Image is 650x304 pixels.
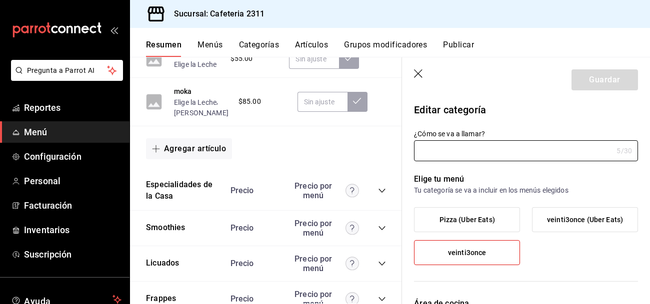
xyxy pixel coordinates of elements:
span: Reportes [24,101,121,114]
button: Smoothies [146,222,185,234]
button: moka [174,86,192,96]
button: collapse-category-row [378,187,386,195]
div: Precio [220,186,284,195]
div: 5 /30 [616,146,632,156]
div: Precio por menú [289,181,359,200]
div: Precio por menú [289,254,359,273]
button: Pregunta a Parrot AI [11,60,123,81]
span: Pregunta a Parrot AI [27,65,107,76]
div: , [174,96,228,118]
button: Publicar [443,40,474,57]
div: Precio [220,259,284,268]
span: veinti3once (Uber Eats) [547,216,623,224]
button: open_drawer_menu [110,26,118,34]
p: Tu categoría se va a incluir en los menús elegidos [414,185,638,195]
button: collapse-category-row [378,295,386,303]
input: Sin ajuste [297,92,347,112]
input: Sin ajuste [289,49,339,69]
span: veinti3once [448,249,486,257]
span: Suscripción [24,248,121,261]
button: collapse-category-row [378,260,386,268]
button: Especialidades de la Casa [146,179,220,202]
span: Configuración [24,150,121,163]
span: Menú [24,125,121,139]
span: Facturación [24,199,121,212]
span: Pizza (Uber Eats) [439,216,495,224]
span: Personal [24,174,121,188]
button: [PERSON_NAME] [174,108,228,118]
button: Resumen [146,40,181,57]
button: Elige la Leche [174,59,216,69]
div: Precio [220,223,284,233]
h3: Sucursal: Cafeteria 2311 [166,8,264,20]
button: Artículos [295,40,328,57]
button: Grupos modificadores [344,40,427,57]
button: Agregar artículo [146,138,232,159]
span: $85.00 [238,96,261,107]
span: Inventarios [24,223,121,237]
p: Editar categoría [414,102,638,117]
button: Menús [197,40,222,57]
button: Elige la Leche [174,97,216,107]
button: Categorías [239,40,279,57]
label: ¿Cómo se va a llamar? [414,130,638,137]
div: Precio por menú [289,219,359,238]
button: collapse-category-row [378,224,386,232]
a: Pregunta a Parrot AI [7,72,123,83]
span: $55.00 [230,53,253,64]
div: Precio [220,294,284,304]
p: Elige tu menú [414,173,638,185]
div: navigation tabs [146,40,650,57]
button: Licuados [146,258,179,269]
